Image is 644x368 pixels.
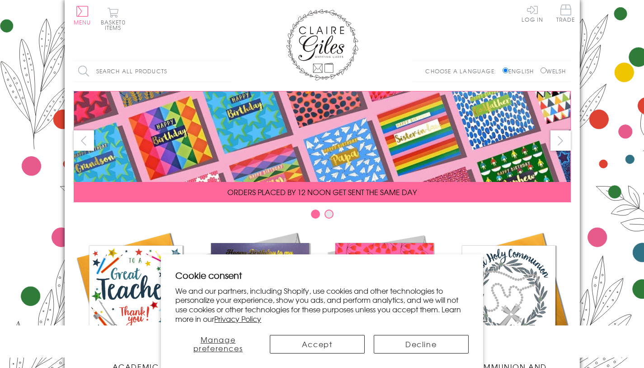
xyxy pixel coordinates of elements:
[522,5,543,22] a: Log In
[541,67,566,75] label: Welsh
[311,210,320,219] button: Carousel Page 1 (Current Slide)
[374,335,469,354] button: Decline
[425,67,501,75] p: Choose a language:
[503,67,538,75] label: English
[175,269,469,282] h2: Cookie consent
[227,186,417,197] span: ORDERS PLACED BY 12 NOON GET SENT THE SAME DAY
[193,334,243,354] span: Manage preferences
[214,313,261,324] a: Privacy Policy
[175,335,260,354] button: Manage preferences
[286,9,358,81] img: Claire Giles Greetings Cards
[556,5,575,24] a: Trade
[270,335,365,354] button: Accept
[74,6,91,25] button: Menu
[324,210,334,219] button: Carousel Page 2
[541,67,546,73] input: Welsh
[503,67,508,73] input: English
[101,7,126,30] button: Basket0 items
[74,61,232,81] input: Search all products
[223,61,232,81] input: Search
[74,130,94,151] button: prev
[175,286,469,324] p: We and our partners, including Shopify, use cookies and other technologies to personalize your ex...
[74,209,571,223] div: Carousel Pagination
[550,130,571,151] button: next
[74,18,91,26] span: Menu
[105,18,126,32] span: 0 items
[556,5,575,22] span: Trade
